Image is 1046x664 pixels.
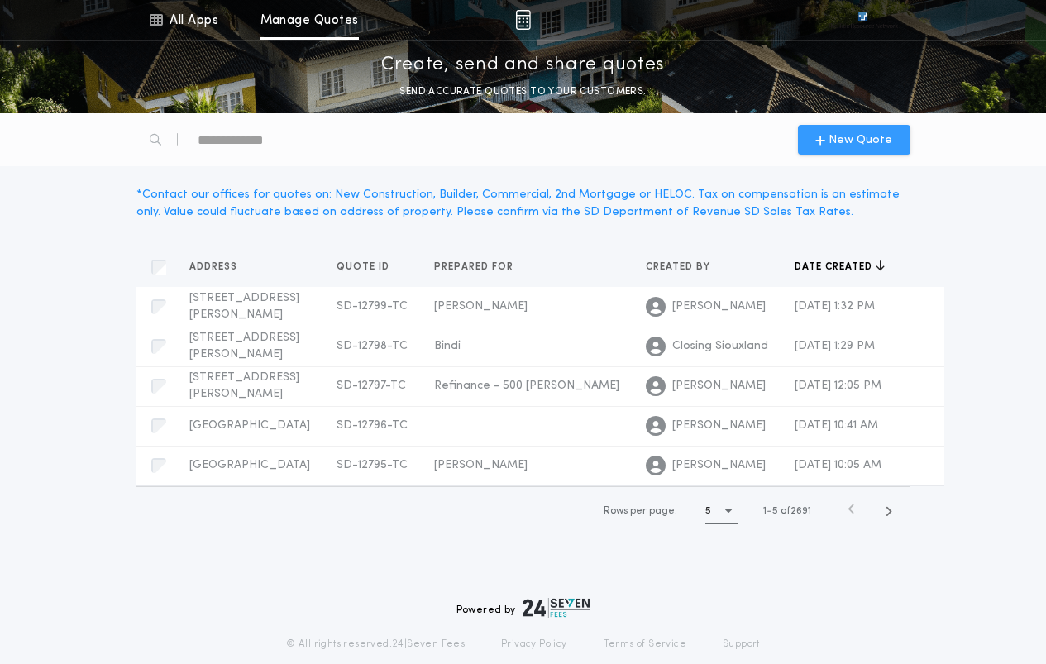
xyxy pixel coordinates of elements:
[705,498,738,524] button: 5
[189,419,310,432] span: [GEOGRAPHIC_DATA]
[189,260,241,274] span: Address
[723,638,760,651] a: Support
[434,340,461,352] span: Bindi
[286,638,465,651] p: © All rights reserved. 24|Seven Fees
[189,459,310,471] span: [GEOGRAPHIC_DATA]
[795,259,885,275] button: Date created
[672,299,766,315] span: [PERSON_NAME]
[798,125,910,155] button: New Quote
[829,131,892,149] span: New Quote
[795,300,875,313] span: [DATE] 1:32 PM
[672,457,766,474] span: [PERSON_NAME]
[189,259,250,275] button: Address
[795,380,881,392] span: [DATE] 12:05 PM
[337,259,402,275] button: Quote ID
[515,10,531,30] img: img
[795,419,878,432] span: [DATE] 10:41 AM
[434,300,528,313] span: [PERSON_NAME]
[337,380,406,392] span: SD-12797-TC
[337,419,408,432] span: SD-12796-TC
[501,638,567,651] a: Privacy Policy
[772,506,778,516] span: 5
[763,506,767,516] span: 1
[795,459,881,471] span: [DATE] 10:05 AM
[705,503,711,519] h1: 5
[523,598,590,618] img: logo
[337,340,408,352] span: SD-12798-TC
[136,186,910,221] div: * Contact our offices for quotes on: New Construction, Builder, Commercial, 2nd Mortgage or HELOC...
[795,340,875,352] span: [DATE] 1:29 PM
[381,52,665,79] p: Create, send and share quotes
[646,260,714,274] span: Created by
[337,300,408,313] span: SD-12799-TC
[434,380,619,392] span: Refinance - 500 [PERSON_NAME]
[828,12,897,28] img: vs-icon
[795,260,876,274] span: Date created
[337,459,408,471] span: SD-12795-TC
[189,292,299,321] span: [STREET_ADDRESS][PERSON_NAME]
[456,598,590,618] div: Powered by
[434,260,517,274] span: Prepared for
[434,459,528,471] span: [PERSON_NAME]
[672,378,766,394] span: [PERSON_NAME]
[399,84,646,100] p: SEND ACCURATE QUOTES TO YOUR CUSTOMERS.
[672,338,768,355] span: Closing Siouxland
[189,371,299,400] span: [STREET_ADDRESS][PERSON_NAME]
[337,260,393,274] span: Quote ID
[189,332,299,361] span: [STREET_ADDRESS][PERSON_NAME]
[781,504,811,518] span: of 2691
[604,638,686,651] a: Terms of Service
[646,259,723,275] button: Created by
[604,506,677,516] span: Rows per page:
[672,418,766,434] span: [PERSON_NAME]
